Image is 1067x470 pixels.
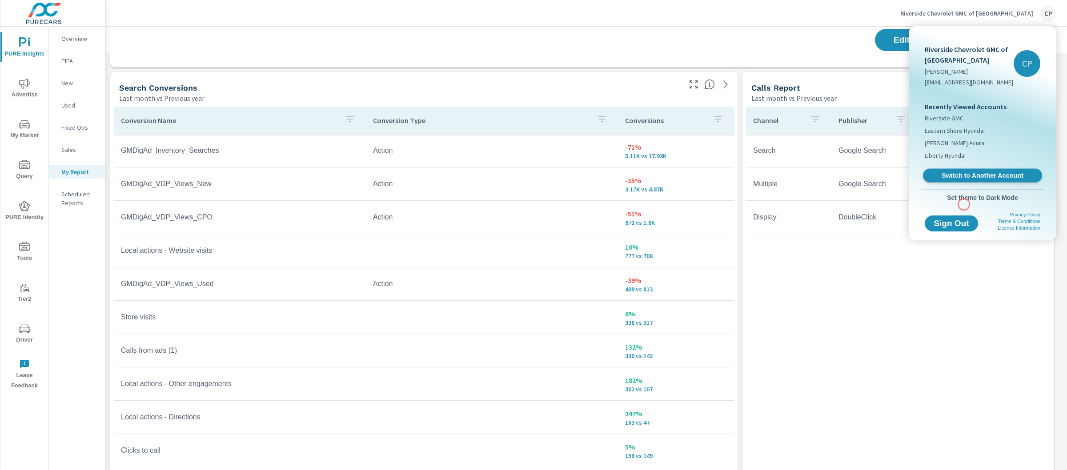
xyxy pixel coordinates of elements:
span: Eastern Shore Hyundai [925,126,985,135]
span: [PERSON_NAME] Acura [925,139,984,147]
p: Riverside Chevrolet GMC of [GEOGRAPHIC_DATA] [925,44,1014,65]
span: Riverside GMC [925,114,963,123]
a: Switch to Another Account [923,169,1042,183]
span: Set theme to Dark Mode [925,194,1040,202]
button: Sign Out [925,215,978,231]
a: Terms & Conditions [998,219,1040,224]
span: Sign Out [932,219,971,227]
span: Liberty Hyundai [925,151,966,160]
a: Privacy Policy [1010,212,1040,217]
a: License Information [998,225,1040,231]
p: Recently Viewed Accounts [925,101,1040,112]
p: [PERSON_NAME] [925,67,1014,76]
button: Set theme to Dark Mode [921,190,1044,206]
span: Switch to Another Account [928,171,1037,180]
div: CP [1014,50,1040,77]
p: [EMAIL_ADDRESS][DOMAIN_NAME] [925,78,1014,87]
